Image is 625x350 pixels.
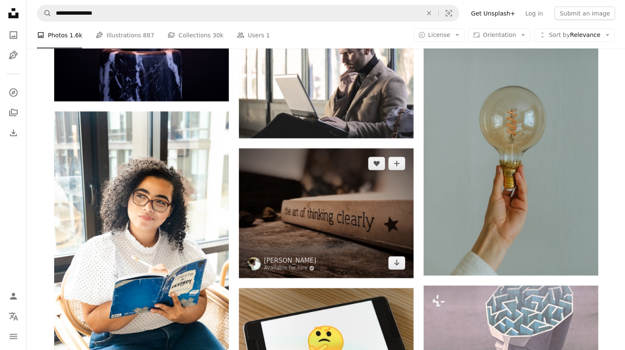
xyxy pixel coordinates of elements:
a: Download History [5,125,22,141]
span: License [428,31,450,38]
a: a white box with black text on a wooden surface [239,209,413,217]
a: woman in white and black polka dot shirt holding blue and white book [54,239,229,246]
span: 887 [143,31,154,40]
span: Relevance [549,31,600,39]
a: Home — Unsplash [5,5,22,24]
a: Brain maze, concept idea art of thinking, surreal portrait painting, conceptual artwork, 3d illus... [424,333,598,341]
img: a white box with black text on a wooden surface [239,149,413,278]
button: Visual search [439,5,459,21]
a: [PERSON_NAME] [264,256,316,265]
button: Sort byRelevance [534,29,615,42]
a: Collections 30k [167,22,223,49]
img: man holding his chin facing laptop computer [239,22,413,138]
span: 1 [266,31,270,40]
button: Search Unsplash [37,5,52,21]
img: Go to Pratik Chitte's profile [247,257,261,271]
a: Photos [5,27,22,44]
a: black flat screen tv turned on displaying yellow emoji [239,342,413,350]
a: Available for hire [264,265,316,272]
a: Illustrations 887 [96,22,154,49]
button: Like [368,157,385,170]
span: Sort by [549,31,570,38]
a: Log in [520,7,548,20]
a: Users 1 [237,22,270,49]
span: 30k [212,31,223,40]
a: Download [388,256,405,270]
img: a person holding a light bulb in their hand [424,14,598,276]
button: Add to Collection [388,157,405,170]
button: Orientation [468,29,531,42]
span: Orientation [483,31,516,38]
form: Find visuals sitewide [37,5,459,22]
a: Collections [5,104,22,121]
button: License [413,29,465,42]
a: Log in / Sign up [5,288,22,305]
button: Language [5,308,22,325]
button: Submit an image [554,7,615,20]
a: man holding his chin facing laptop computer [239,76,413,84]
a: Illustrations [5,47,22,64]
a: Explore [5,84,22,101]
button: Menu [5,328,22,345]
button: Clear [420,5,438,21]
a: Get Unsplash+ [466,7,520,20]
a: a person holding a light bulb in their hand [424,141,598,149]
